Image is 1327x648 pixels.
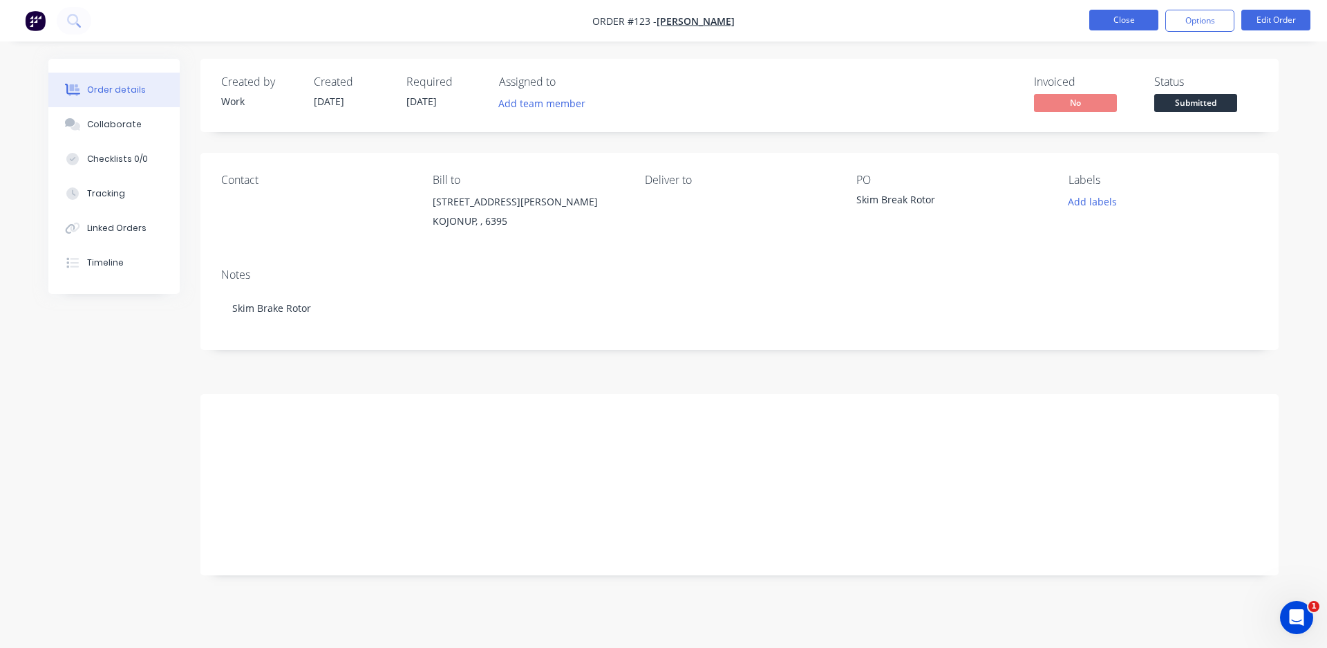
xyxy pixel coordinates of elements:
[48,211,180,246] button: Linked Orders
[48,73,180,107] button: Order details
[87,222,147,234] div: Linked Orders
[1060,192,1124,211] button: Add labels
[1154,94,1237,115] button: Submitted
[87,153,148,165] div: Checklists 0/0
[1308,601,1319,612] span: 1
[48,246,180,280] button: Timeline
[433,212,622,231] div: KOJONUP, , 6395
[406,95,437,108] span: [DATE]
[48,176,180,211] button: Tracking
[645,174,834,187] div: Deliver to
[314,75,390,89] div: Created
[856,174,1046,187] div: PO
[221,287,1258,329] div: Skim Brake Rotor
[1069,174,1258,187] div: Labels
[856,192,1029,212] div: Skim Break Rotor
[499,94,593,113] button: Add team member
[1241,10,1310,30] button: Edit Order
[87,84,146,96] div: Order details
[657,15,735,28] a: [PERSON_NAME]
[1154,75,1258,89] div: Status
[406,75,482,89] div: Required
[221,94,297,109] div: Work
[433,174,622,187] div: Bill to
[1165,10,1234,32] button: Options
[1034,94,1117,111] span: No
[1154,94,1237,111] span: Submitted
[221,174,411,187] div: Contact
[491,94,593,113] button: Add team member
[87,118,142,131] div: Collaborate
[1089,10,1158,30] button: Close
[221,268,1258,281] div: Notes
[314,95,344,108] span: [DATE]
[25,10,46,31] img: Factory
[221,75,297,89] div: Created by
[87,187,125,200] div: Tracking
[48,142,180,176] button: Checklists 0/0
[433,192,622,212] div: [STREET_ADDRESS][PERSON_NAME]
[499,75,637,89] div: Assigned to
[48,107,180,142] button: Collaborate
[592,15,657,28] span: Order #123 -
[433,192,622,237] div: [STREET_ADDRESS][PERSON_NAME]KOJONUP, , 6395
[1034,75,1138,89] div: Invoiced
[87,257,124,269] div: Timeline
[1280,601,1313,634] iframe: Intercom live chat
